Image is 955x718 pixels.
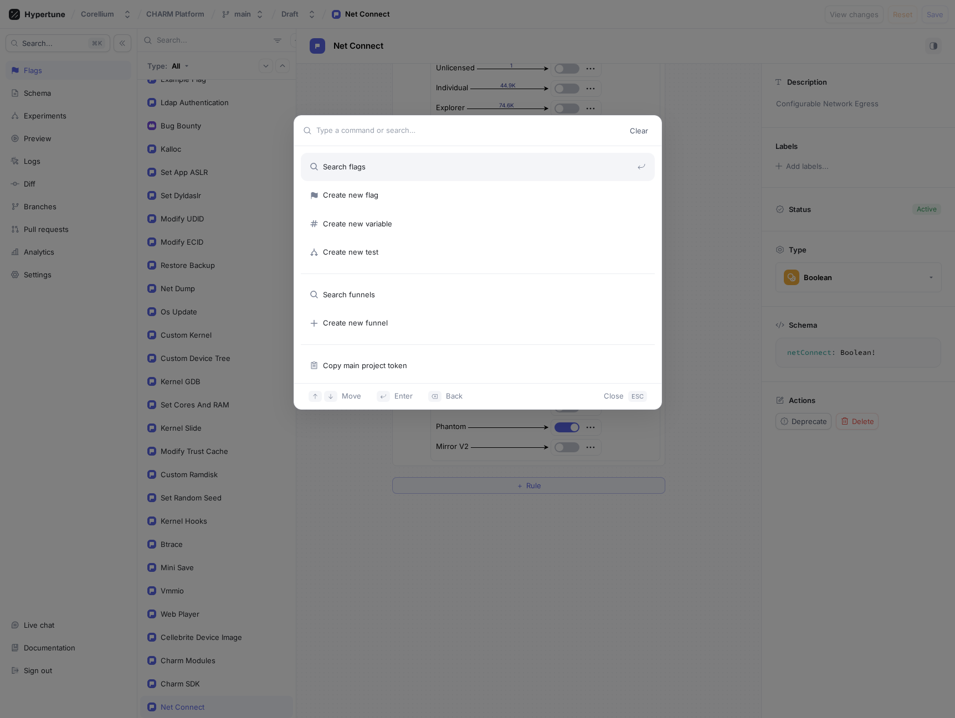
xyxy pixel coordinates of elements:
[446,391,463,402] p: Back
[310,290,646,301] div: Search funnels
[310,360,646,371] div: Copy main project token
[294,146,661,384] div: Suggestions
[310,162,637,173] div: Search flags
[342,391,361,402] p: Move
[630,127,648,134] span: Clear
[625,122,653,139] button: Clear
[631,393,644,400] p: ESC
[310,190,646,201] div: Create new flag
[394,391,413,402] p: Enter
[310,318,646,329] div: Create new funnel
[604,391,624,402] p: Close
[310,247,646,258] div: Create new test
[316,125,625,136] input: Type a command or search…
[310,219,646,230] div: Create new variable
